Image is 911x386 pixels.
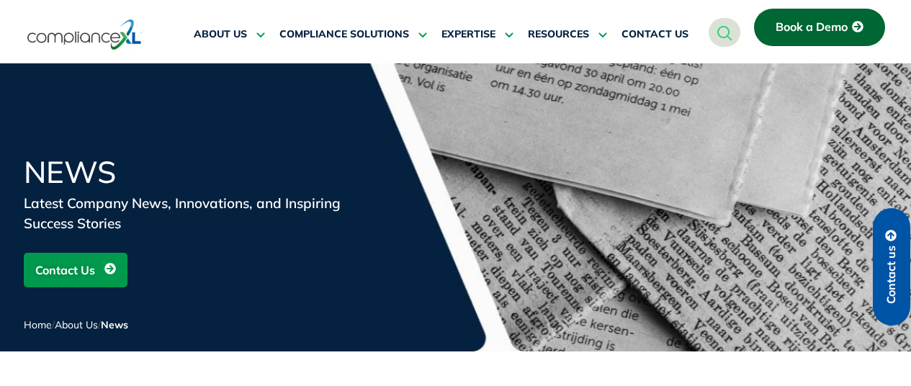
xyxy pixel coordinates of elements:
span: RESOURCES [528,28,589,41]
span: Book a Demo [776,21,848,34]
a: EXPERTISE [441,17,513,52]
a: ABOUT US [194,17,265,52]
a: Book a Demo [754,9,885,46]
a: navsearch-button [709,18,740,47]
span: News [101,318,128,331]
span: Contact Us [35,256,95,284]
a: Contact us [873,208,910,326]
a: About Us [55,318,98,331]
div: Latest Company News, Innovations, and Inspiring Success Stories [24,193,369,233]
span: COMPLIANCE SOLUTIONS [279,28,409,41]
h1: News [24,157,369,187]
span: / / [24,318,128,331]
a: Home [24,318,52,331]
span: CONTACT US [621,28,688,41]
img: logo-one.svg [27,18,142,51]
a: COMPLIANCE SOLUTIONS [279,17,427,52]
span: ABOUT US [194,28,247,41]
span: Contact us [885,246,898,304]
a: CONTACT US [621,17,688,52]
a: RESOURCES [528,17,607,52]
a: Contact Us [24,253,127,287]
span: EXPERTISE [441,28,495,41]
